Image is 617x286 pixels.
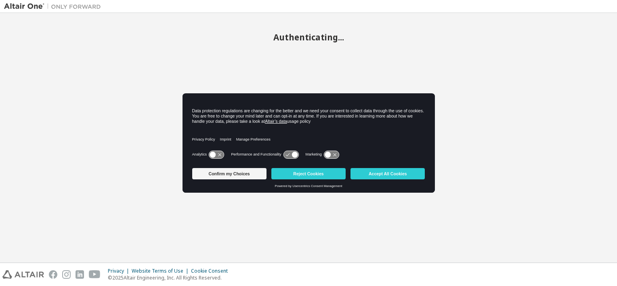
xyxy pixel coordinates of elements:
div: Website Terms of Use [132,268,191,274]
p: © 2025 Altair Engineering, Inc. All Rights Reserved. [108,274,233,281]
img: linkedin.svg [76,270,84,279]
img: Altair One [4,2,105,11]
img: youtube.svg [89,270,101,279]
div: Privacy [108,268,132,274]
img: instagram.svg [62,270,71,279]
img: altair_logo.svg [2,270,44,279]
div: Cookie Consent [191,268,233,274]
h2: Authenticating... [4,32,613,42]
img: facebook.svg [49,270,57,279]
